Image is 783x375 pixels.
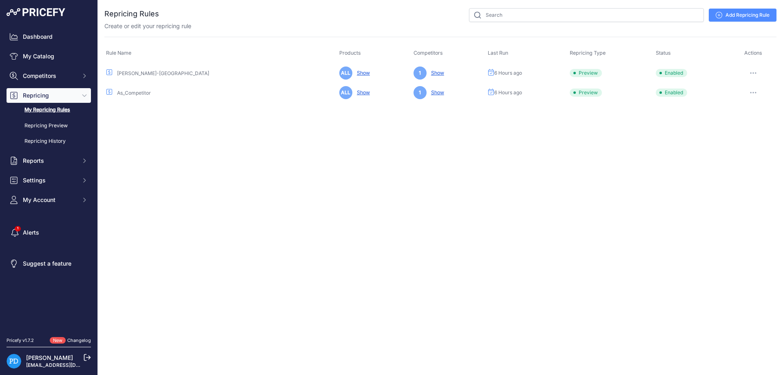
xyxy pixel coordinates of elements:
a: As_Competitor [117,90,151,96]
a: Alerts [7,225,91,240]
span: Competitors [414,50,443,56]
h2: Repricing Rules [104,8,159,20]
span: Settings [23,176,76,184]
a: Show [428,70,444,76]
button: Competitors [7,69,91,83]
a: Add Repricing Rule [709,9,776,22]
nav: Sidebar [7,29,91,327]
span: Actions [744,50,762,56]
span: Enabled [656,69,687,77]
span: Repricing [23,91,76,100]
span: Competitors [23,72,76,80]
button: Reports [7,153,91,168]
span: Last Run [488,50,508,56]
a: Show [428,89,444,95]
button: My Account [7,193,91,207]
span: Preview [570,69,602,77]
a: My Repricing Rules [7,103,91,117]
span: Reports [23,157,76,165]
span: 1 [414,67,427,80]
a: Dashboard [7,29,91,44]
span: Enabled [656,89,687,97]
p: Create or edit your repricing rule [104,22,191,30]
span: Rule Name [106,50,131,56]
span: 6 Hours ago [494,70,522,76]
a: Show [354,89,370,95]
button: Repricing [7,88,91,103]
span: Status [656,50,671,56]
input: Search [469,8,704,22]
a: Repricing History [7,134,91,149]
a: [PERSON_NAME] [26,354,73,361]
span: 1 [414,86,427,99]
span: 6 Hours ago [494,89,522,96]
a: Changelog [67,337,91,343]
a: [PERSON_NAME]-[GEOGRAPHIC_DATA] [117,70,209,76]
span: New [50,337,66,344]
a: My Catalog [7,49,91,64]
img: Pricefy Logo [7,8,65,16]
a: Show [354,70,370,76]
div: Pricefy v1.7.2 [7,337,34,344]
span: ALL [339,86,352,99]
a: Suggest a feature [7,256,91,271]
span: Preview [570,89,602,97]
span: ALL [339,67,352,80]
span: My Account [23,196,76,204]
span: Repricing Type [570,50,606,56]
button: Settings [7,173,91,188]
span: Products [339,50,361,56]
a: Repricing Preview [7,119,91,133]
a: [EMAIL_ADDRESS][DOMAIN_NAME] [26,362,111,368]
